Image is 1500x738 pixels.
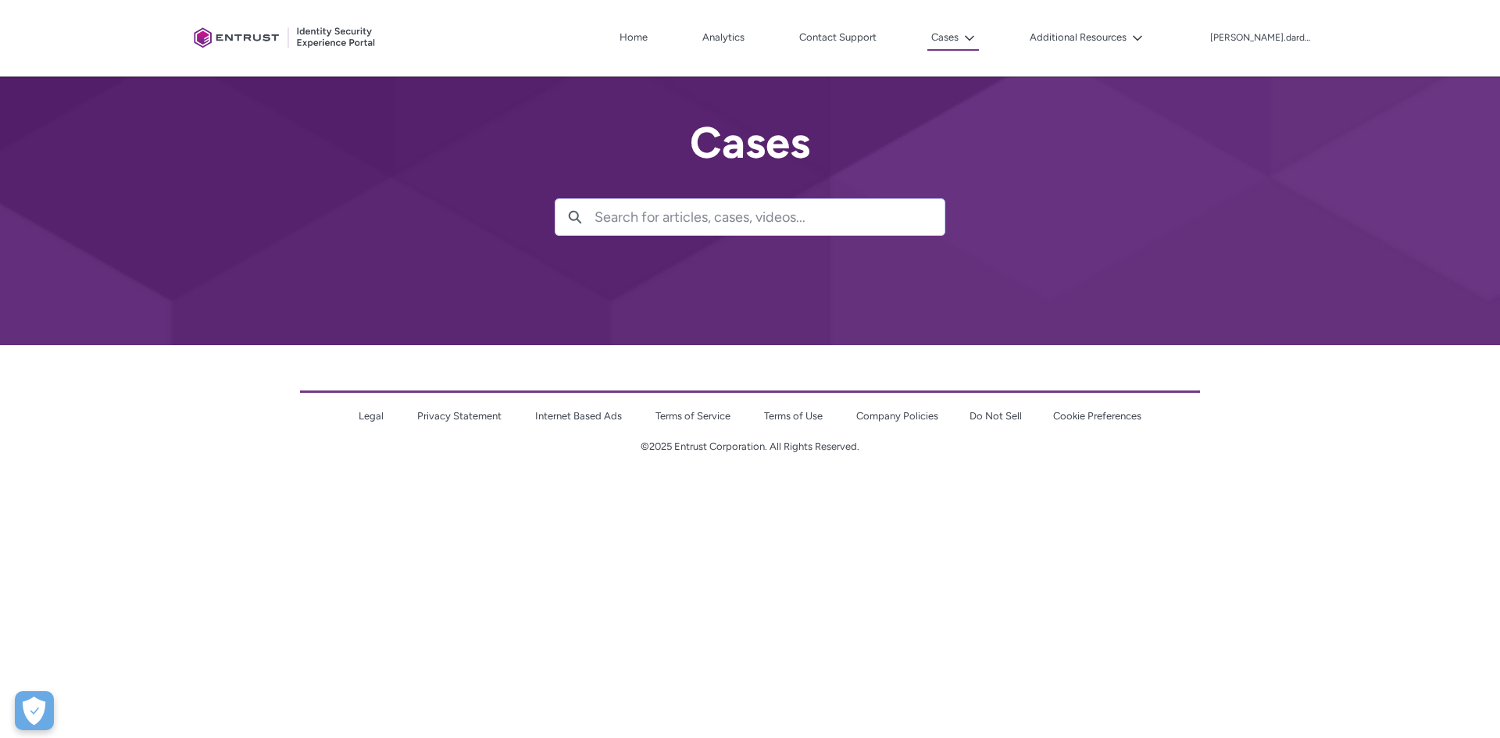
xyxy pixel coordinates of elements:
[1053,410,1141,422] a: Cookie Preferences
[555,199,595,235] button: Search
[1209,29,1312,45] button: User Profile dimitrios.dardoumas 1
[764,410,823,422] a: Terms of Use
[1026,26,1147,49] button: Additional Resources
[555,119,945,167] h2: Cases
[15,691,54,730] button: Open Preferences
[595,199,945,235] input: Search for articles, cases, videos...
[927,26,979,51] button: Cases
[698,26,748,49] a: Analytics, opens in new tab
[417,410,502,422] a: Privacy Statement
[1210,33,1312,44] p: [PERSON_NAME].dardoumas 1
[535,410,622,422] a: Internet Based Ads
[970,410,1022,422] a: Do Not Sell
[795,26,880,49] a: Contact Support
[15,691,54,730] div: Cookie Preferences
[359,410,384,422] a: Legal
[856,410,938,422] a: Company Policies
[616,26,652,49] a: Home
[300,439,1200,455] p: ©2025 Entrust Corporation. All Rights Reserved.
[655,410,730,422] a: Terms of Service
